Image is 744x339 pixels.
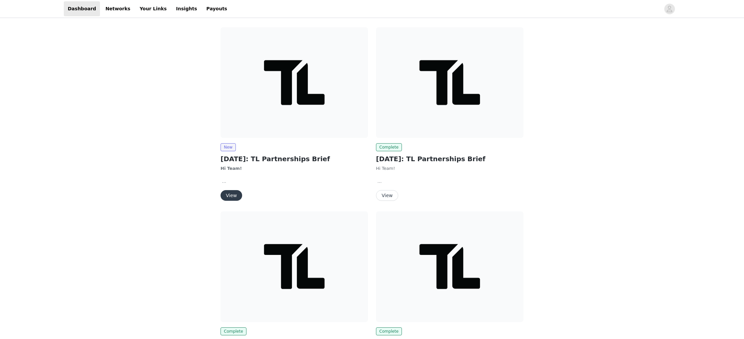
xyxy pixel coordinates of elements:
a: View [376,193,398,198]
a: Dashboard [64,1,100,16]
a: Your Links [136,1,171,16]
div: avatar [666,4,673,14]
a: Payouts [202,1,231,16]
img: Transparent Labs [221,211,368,322]
span: New [221,143,236,151]
a: Networks [101,1,134,16]
img: Transparent Labs [376,211,523,322]
img: Transparent Labs [221,27,368,138]
button: View [221,190,242,201]
span: Complete [221,327,246,335]
h2: [DATE]: TL Partnerships Brief [376,154,523,164]
p: Hi Team! [376,165,523,172]
a: Insights [172,1,201,16]
span: Complete [376,143,402,151]
span: Complete [376,327,402,335]
img: Transparent Labs [376,27,523,138]
h2: [DATE]: TL Partnerships Brief [221,154,368,164]
strong: Hi Team! [221,166,242,171]
button: View [376,190,398,201]
a: View [221,193,242,198]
